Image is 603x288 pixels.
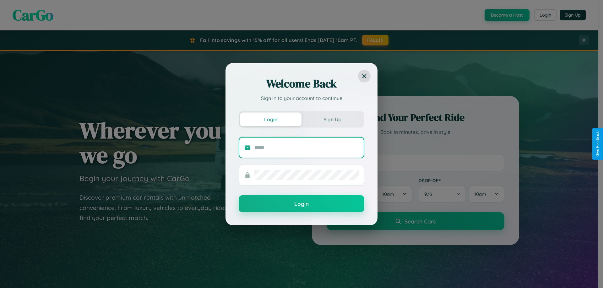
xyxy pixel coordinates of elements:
[301,113,363,126] button: Sign Up
[595,131,600,157] div: Give Feedback
[239,195,364,212] button: Login
[240,113,301,126] button: Login
[239,94,364,102] p: Sign in to your account to continue
[239,76,364,91] h2: Welcome Back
